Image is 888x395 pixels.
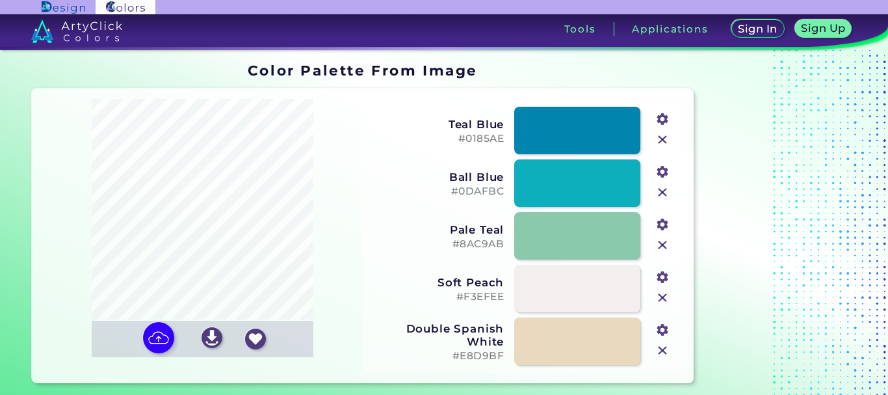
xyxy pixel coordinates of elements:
h3: Applications [632,24,708,34]
img: ArtyClick Design logo [42,1,85,14]
img: icon picture [143,322,174,353]
h5: #F3EFEE [371,291,504,303]
img: icon_close.svg [654,131,671,148]
h3: Pale Teal [371,223,504,236]
h3: Teal Blue [371,118,504,131]
img: icon_download_white.svg [202,327,222,348]
h3: Ball Blue [371,170,504,184]
h3: Soft Peach [371,276,504,289]
img: logo_artyclick_colors_white.svg [31,20,123,43]
h5: Sign In [740,24,776,34]
img: icon_close.svg [654,290,671,306]
h5: #8AC9AB [371,238,504,251]
a: Sign In [734,21,781,37]
h5: #0185AE [371,133,504,145]
h5: Sign Up [803,23,844,33]
h5: #0DAFBC [371,185,504,198]
img: icon_close.svg [654,237,671,254]
img: icon_close.svg [654,342,671,359]
iframe: Advertisement [699,58,861,388]
img: icon_close.svg [654,184,671,201]
img: icon_favourite_white.svg [245,329,266,349]
h3: Double Spanish White [371,322,504,348]
h1: Color Palette From Image [248,61,478,80]
h3: Tools [564,24,596,34]
a: Sign Up [798,21,849,37]
h5: #E8D9BF [371,350,504,362]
